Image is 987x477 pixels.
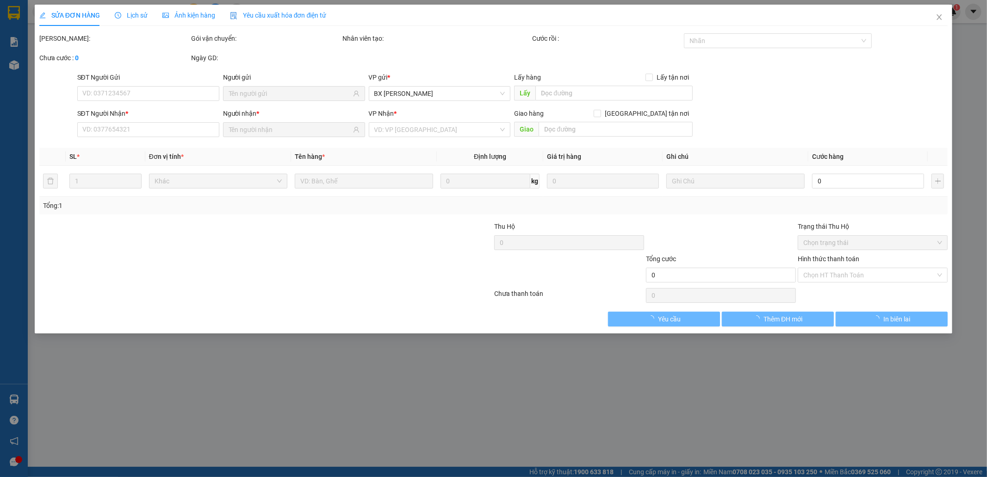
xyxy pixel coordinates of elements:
[753,315,764,322] span: loading
[803,236,942,250] span: Chọn trạng thái
[601,108,693,119] span: [GEOGRAPHIC_DATA] tận nơi
[530,174,540,188] span: kg
[514,74,541,81] span: Lấy hàng
[162,12,169,19] span: picture
[77,72,219,82] div: SĐT Người Gửi
[608,312,720,326] button: Yêu cầu
[295,174,433,188] input: VD: Bàn, Ghế
[369,110,394,117] span: VP Nhận
[539,122,693,137] input: Dọc đường
[223,72,365,82] div: Người gửi
[658,314,681,324] span: Yêu cầu
[494,289,646,305] div: Chưa thanh toán
[547,174,659,188] input: 0
[155,174,282,188] span: Khác
[162,12,215,19] span: Ảnh kiện hàng
[39,33,189,44] div: [PERSON_NAME]:
[722,312,834,326] button: Thêm ĐH mới
[936,13,943,21] span: close
[836,312,948,326] button: In biên lai
[535,86,693,100] input: Dọc đường
[115,12,121,19] span: clock-circle
[648,315,658,322] span: loading
[764,314,802,324] span: Thêm ĐH mới
[369,72,511,82] div: VP gửi
[229,88,351,99] input: Tên người gửi
[646,255,676,263] span: Tổng cước
[666,174,805,188] input: Ghi Chú
[514,122,539,137] span: Giao
[353,126,360,133] span: user
[514,86,535,100] span: Lấy
[230,12,237,19] img: icon
[191,53,341,63] div: Ngày GD:
[532,33,682,44] div: Cước rồi :
[149,153,184,160] span: Đơn vị tính
[39,12,100,19] span: SỬA ĐƠN HÀNG
[295,153,325,160] span: Tên hàng
[474,153,506,160] span: Định lượng
[230,12,327,19] span: Yêu cầu xuất hóa đơn điện tử
[343,33,531,44] div: Nhân viên tạo:
[77,108,219,119] div: SĐT Người Nhận
[931,174,944,188] button: plus
[873,315,883,322] span: loading
[229,125,351,135] input: Tên người nhận
[223,108,365,119] div: Người nhận
[75,54,79,62] b: 0
[43,201,381,211] div: Tổng: 1
[69,153,77,160] span: SL
[494,223,515,230] span: Thu Hộ
[798,221,948,232] div: Trạng thái Thu Hộ
[883,314,910,324] span: In biên lai
[547,153,581,160] span: Giá trị hàng
[115,12,148,19] span: Lịch sử
[663,148,808,166] th: Ghi chú
[653,72,693,82] span: Lấy tận nơi
[39,12,46,19] span: edit
[43,174,58,188] button: delete
[798,255,859,263] label: Hình thức thanh toán
[374,87,505,100] span: BX Phạm Văn Đồng
[812,153,844,160] span: Cước hàng
[353,90,360,97] span: user
[191,33,341,44] div: Gói vận chuyển:
[514,110,544,117] span: Giao hàng
[39,53,189,63] div: Chưa cước :
[926,5,952,31] button: Close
